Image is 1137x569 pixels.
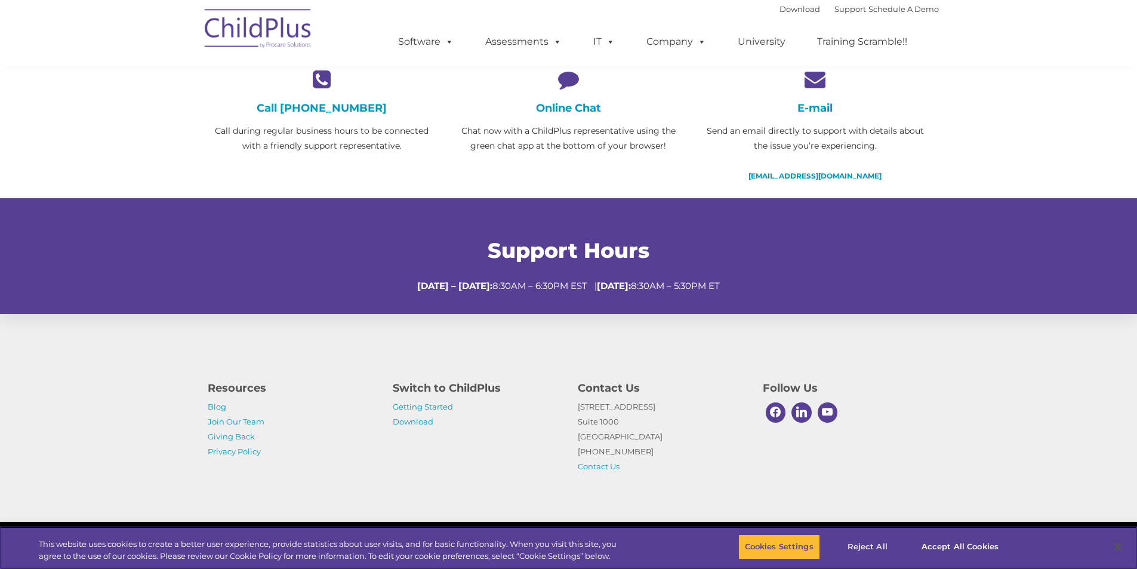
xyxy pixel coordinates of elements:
span: Support Hours [488,238,649,263]
a: Join Our Team [208,417,264,426]
p: [STREET_ADDRESS] Suite 1000 [GEOGRAPHIC_DATA] [PHONE_NUMBER] [578,399,745,474]
div: This website uses cookies to create a better user experience, provide statistics about user visit... [39,539,625,562]
a: University [726,30,797,54]
button: Close [1105,534,1131,560]
a: Training Scramble!! [805,30,919,54]
a: Youtube [815,399,841,426]
h4: Switch to ChildPlus [393,380,560,396]
strong: [DATE]: [597,280,631,291]
p: Call during regular business hours to be connected with a friendly support representative. [208,124,436,153]
a: Company [634,30,718,54]
a: Schedule A Demo [868,4,939,14]
a: Facebook [763,399,789,426]
a: Blog [208,402,226,411]
font: | [779,4,939,14]
a: Privacy Policy [208,447,261,456]
h4: E-mail [701,102,929,115]
a: Download [393,417,433,426]
a: Linkedin [788,399,815,426]
h4: Call [PHONE_NUMBER] [208,102,436,115]
button: Accept All Cookies [915,534,1005,559]
span: 8:30AM – 6:30PM EST | 8:30AM – 5:30PM ET [417,280,720,291]
a: Assessments [473,30,574,54]
a: Getting Started [393,402,453,411]
a: [EMAIL_ADDRESS][DOMAIN_NAME] [748,171,882,180]
strong: [DATE] – [DATE]: [417,280,492,291]
a: Support [834,4,866,14]
p: Send an email directly to support with details about the issue you’re experiencing. [701,124,929,153]
a: Software [386,30,466,54]
h4: Follow Us [763,380,930,396]
a: IT [581,30,627,54]
h4: Resources [208,380,375,396]
button: Cookies Settings [738,534,820,559]
a: Giving Back [208,432,255,441]
img: ChildPlus by Procare Solutions [199,1,318,60]
a: Contact Us [578,462,620,471]
a: Download [779,4,820,14]
p: Chat now with a ChildPlus representative using the green chat app at the bottom of your browser! [454,124,683,153]
h4: Contact Us [578,380,745,396]
h4: Online Chat [454,102,683,115]
button: Reject All [830,534,905,559]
